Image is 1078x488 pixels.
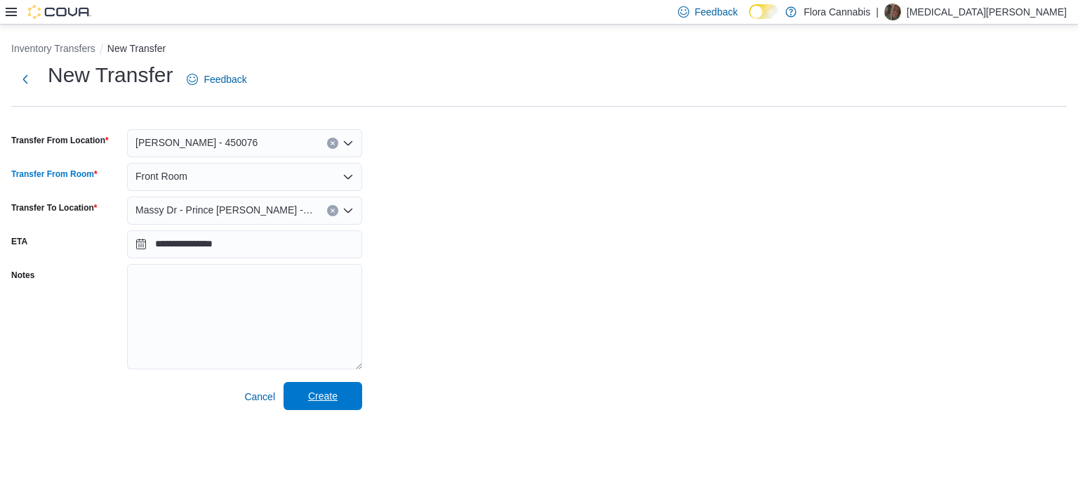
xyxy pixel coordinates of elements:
span: Front Room [135,168,187,185]
label: Transfer To Location [11,202,97,213]
a: Feedback [181,65,252,93]
button: Open list of options [342,138,354,149]
button: Cancel [239,383,281,411]
button: Open list of options [342,171,354,183]
span: Feedback [695,5,738,19]
button: Next [11,65,39,93]
div: Nikita Coles [884,4,901,20]
button: Inventory Transfers [11,43,95,54]
p: Flora Cannabis [804,4,870,20]
img: Cova [28,5,91,19]
span: Cancel [244,390,275,404]
label: Transfer From Location [11,135,109,146]
input: Press the down key to open a popover containing a calendar. [127,230,362,258]
label: Notes [11,270,34,281]
span: Dark Mode [749,19,750,20]
button: Clear input [327,205,338,216]
span: Create [308,389,338,403]
button: Create [284,382,362,410]
span: Feedback [204,72,246,86]
button: New Transfer [107,43,166,54]
button: Clear input [327,138,338,149]
label: ETA [11,236,27,247]
input: Dark Mode [749,4,778,19]
span: Massy Dr - Prince [PERSON_NAME] - 450075 [135,202,313,218]
nav: An example of EuiBreadcrumbs [11,41,1067,58]
p: [MEDICAL_DATA][PERSON_NAME] [907,4,1067,20]
label: Transfer From Room [11,169,98,180]
button: Open list of options [342,205,354,216]
p: | [876,4,879,20]
span: [PERSON_NAME] - 450076 [135,134,258,151]
h1: New Transfer [48,61,173,89]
